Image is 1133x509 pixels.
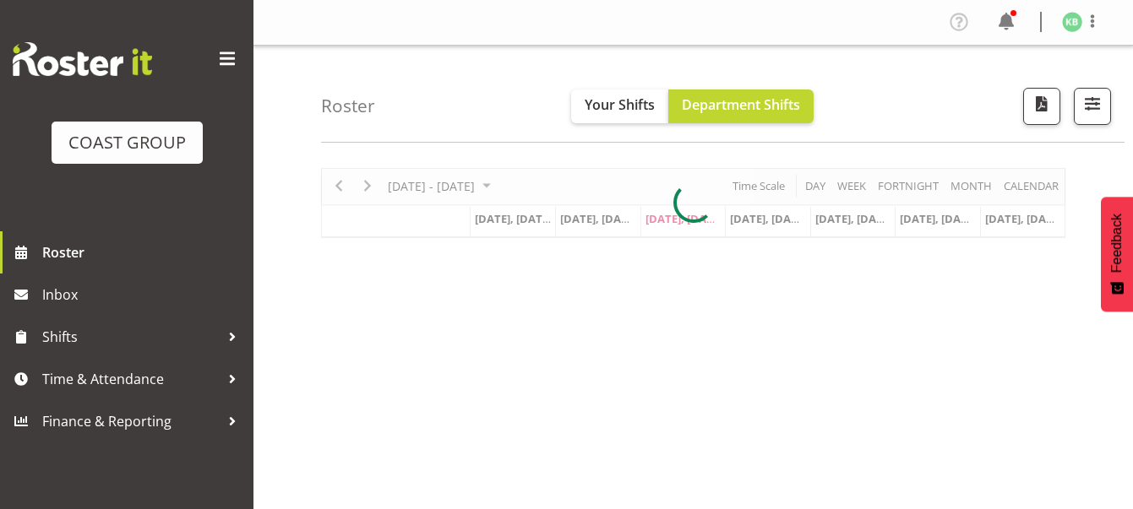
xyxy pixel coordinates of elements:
[42,366,220,392] span: Time & Attendance
[42,324,220,349] span: Shifts
[1023,88,1060,125] button: Download a PDF of the roster according to the set date range.
[571,89,668,123] button: Your Shifts
[1109,214,1125,273] span: Feedback
[1101,197,1133,311] button: Feedback - Show survey
[321,96,375,116] h4: Roster
[13,42,152,76] img: Rosterit website logo
[68,130,186,155] div: COAST GROUP
[585,95,655,114] span: Your Shifts
[42,409,220,434] span: Finance & Reporting
[668,89,814,123] button: Department Shifts
[42,240,245,265] span: Roster
[1074,88,1111,125] button: Filter Shifts
[42,282,245,307] span: Inbox
[1062,12,1082,32] img: kieran-bauer1154.jpg
[682,95,800,114] span: Department Shifts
